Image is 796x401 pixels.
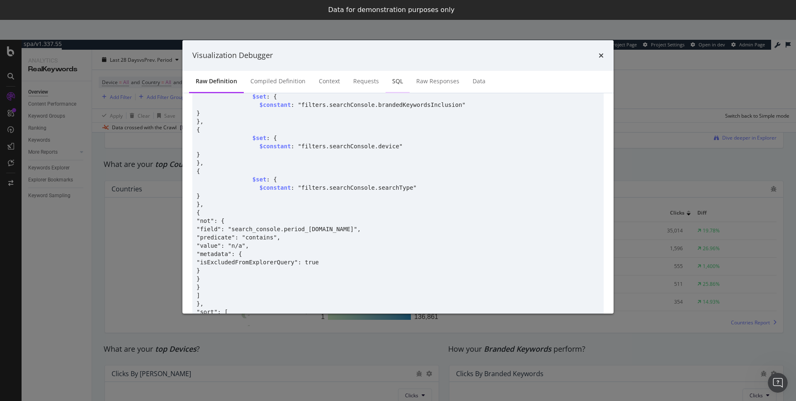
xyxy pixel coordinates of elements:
[416,77,459,85] div: Raw Responses
[252,176,267,183] span: $set
[182,40,614,314] div: modal
[353,77,379,85] div: Requests
[260,143,291,150] span: $constant
[392,77,403,85] div: SQL
[328,6,455,14] div: Data for demonstration purposes only
[196,77,237,85] div: Raw Definition
[319,77,340,85] div: Context
[473,77,485,85] div: Data
[192,50,273,61] div: Visualization Debugger
[599,50,604,61] div: times
[768,373,788,393] iframe: Intercom live chat
[250,77,306,85] div: Compiled Definition
[260,101,291,108] span: $constant
[260,184,291,191] span: $constant
[252,93,267,100] span: $set
[252,135,267,141] span: $set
